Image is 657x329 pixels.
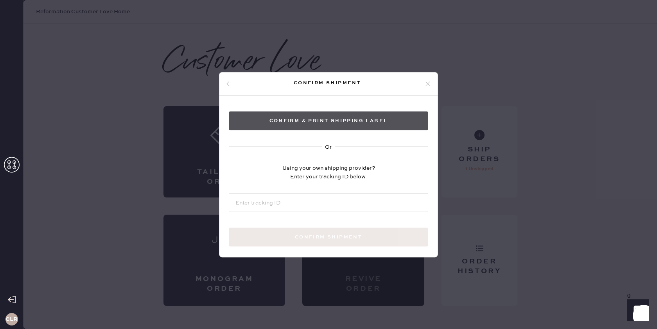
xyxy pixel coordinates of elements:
[229,228,428,246] button: Confirm shipment
[229,193,428,212] input: Enter tracking ID
[229,111,428,130] button: Confirm & Print shipping label
[325,142,332,151] div: Or
[230,78,424,88] div: Confirm shipment
[282,164,375,181] div: Using your own shipping provider? Enter your tracking ID below.
[620,294,653,327] iframe: Front Chat
[5,317,18,322] h3: CLR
